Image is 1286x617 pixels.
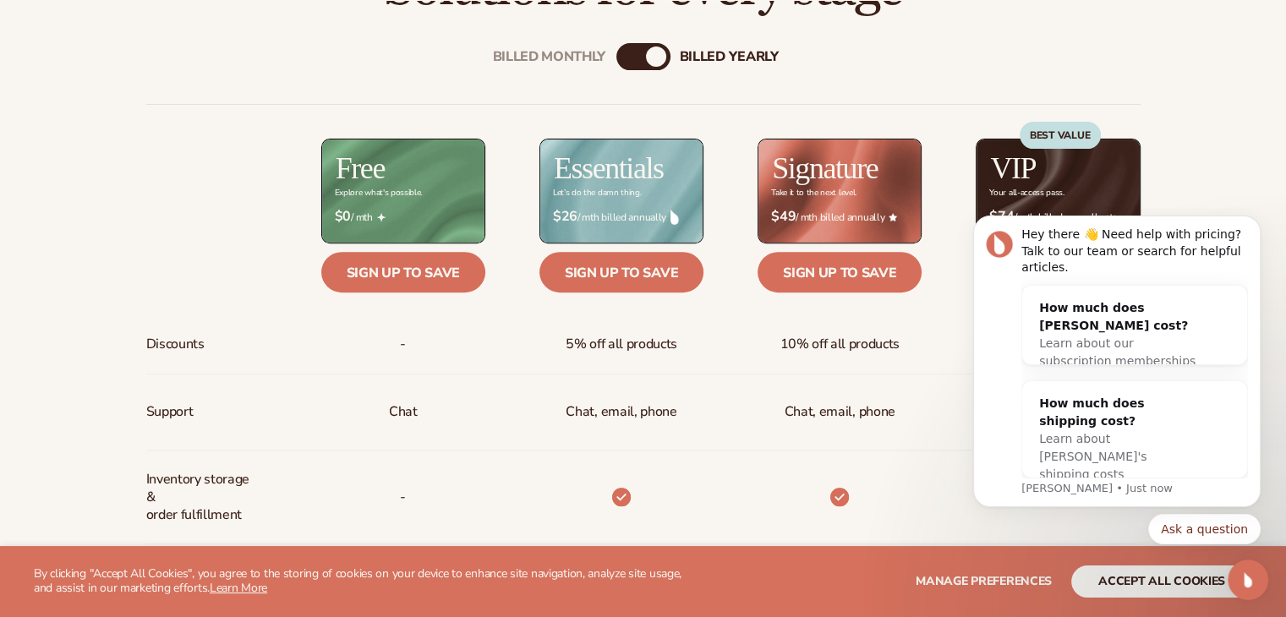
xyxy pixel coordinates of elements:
[335,209,472,225] span: / mth
[553,209,577,225] strong: $26
[916,565,1052,598] button: Manage preferences
[322,139,484,242] img: free_bg.png
[785,396,895,428] span: Chat, email, phone
[1228,560,1268,600] iframe: Intercom live chat
[758,252,922,292] a: Sign up to save
[1020,122,1101,149] div: BEST VALUE
[977,139,1139,242] img: VIP_BG_199964bd-3653-43bc-8a67-789d2d7717b9.jpg
[758,139,921,242] img: Signature_BG_eeb718c8-65ac-49e3-a4e5-327c6aa73146.jpg
[400,482,406,513] p: -
[990,153,1036,183] h2: VIP
[1071,565,1252,598] button: accept all cookies
[34,567,701,596] p: By clicking "Accept All Cookies", you agree to the storing of cookies on your device to enhance s...
[210,580,267,596] a: Learn More
[400,329,406,360] span: -
[916,573,1052,589] span: Manage preferences
[540,139,703,242] img: Essentials_BG_9050f826-5aa9-47d9-a362-757b82c62641.jpg
[321,252,485,292] a: Sign up to save
[335,188,422,198] div: Explore what's possible.
[780,329,900,360] span: 10% off all products
[554,153,664,183] h2: Essentials
[539,252,703,292] a: Sign up to save
[553,188,641,198] div: Let’s do the damn thing.
[146,464,259,530] span: Inventory storage & order fulfillment
[553,209,690,225] span: / mth billed annually
[680,49,779,65] div: billed Yearly
[377,213,386,221] img: Free_Icon_bb6e7c7e-73f8-44bd-8ed0-223ea0fc522e.png
[771,209,908,225] span: / mth billed annually
[335,209,351,225] strong: $0
[493,49,606,65] div: Billed Monthly
[566,396,676,428] p: Chat, email, phone
[989,188,1064,198] div: Your all-access pass.
[146,329,205,360] span: Discounts
[772,153,878,183] h2: Signature
[670,210,679,225] img: drop.png
[771,188,856,198] div: Take it to the next level.
[889,213,897,221] img: Star_6.png
[146,396,194,428] span: Support
[566,329,677,360] span: 5% off all products
[771,209,796,225] strong: $49
[336,153,385,183] h2: Free
[948,207,1286,571] iframe: Intercom notifications message
[389,396,418,428] p: Chat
